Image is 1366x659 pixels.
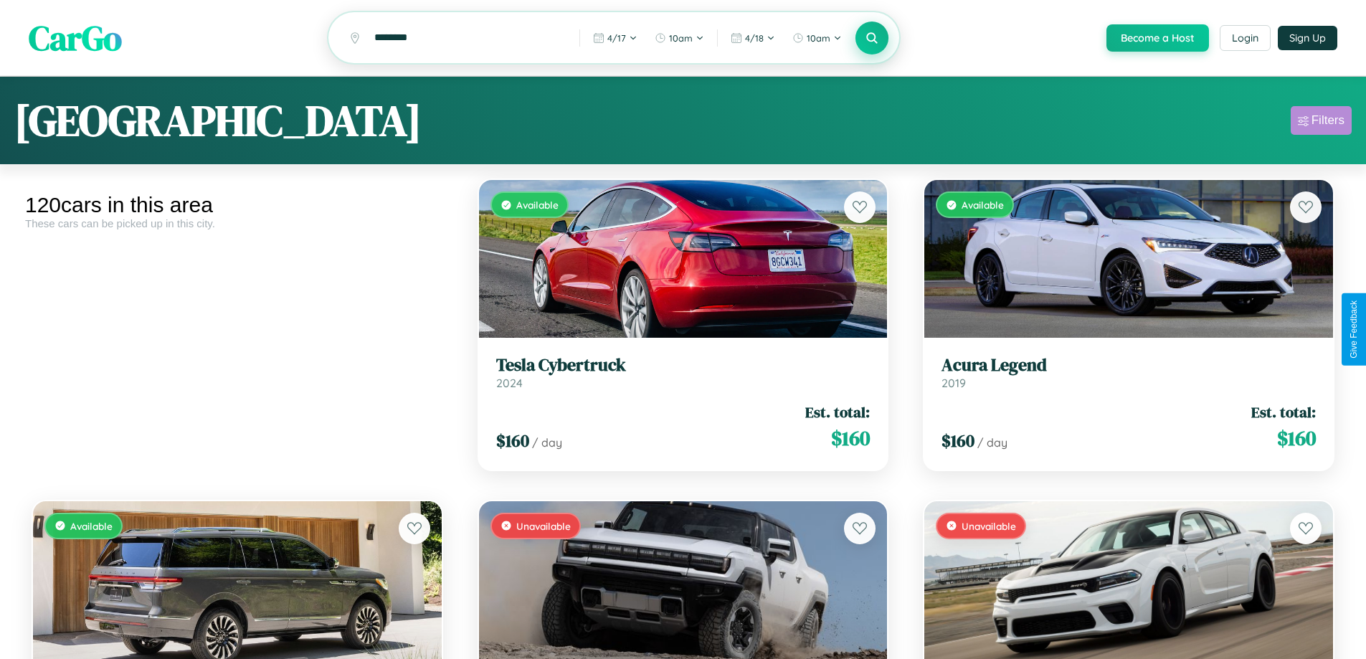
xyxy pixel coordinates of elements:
[1220,25,1271,51] button: Login
[29,14,122,62] span: CarGo
[669,32,693,44] span: 10am
[1106,24,1209,52] button: Become a Host
[648,27,711,49] button: 10am
[942,355,1316,376] h3: Acura Legend
[586,27,645,49] button: 4/17
[942,355,1316,390] a: Acura Legend2019
[724,27,782,49] button: 4/18
[1251,402,1316,422] span: Est. total:
[496,355,871,390] a: Tesla Cybertruck2024
[1277,424,1316,452] span: $ 160
[25,193,450,217] div: 120 cars in this area
[25,217,450,229] div: These cars can be picked up in this city.
[14,91,422,150] h1: [GEOGRAPHIC_DATA]
[1278,26,1337,50] button: Sign Up
[607,32,626,44] span: 4 / 17
[942,429,974,452] span: $ 160
[516,520,571,532] span: Unavailable
[831,424,870,452] span: $ 160
[962,520,1016,532] span: Unavailable
[496,355,871,376] h3: Tesla Cybertruck
[496,429,529,452] span: $ 160
[977,435,1007,450] span: / day
[532,435,562,450] span: / day
[496,376,523,390] span: 2024
[1349,300,1359,359] div: Give Feedback
[1312,113,1344,128] div: Filters
[70,520,113,532] span: Available
[745,32,764,44] span: 4 / 18
[1291,106,1352,135] button: Filters
[785,27,849,49] button: 10am
[807,32,830,44] span: 10am
[516,199,559,211] span: Available
[942,376,966,390] span: 2019
[962,199,1004,211] span: Available
[805,402,870,422] span: Est. total:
